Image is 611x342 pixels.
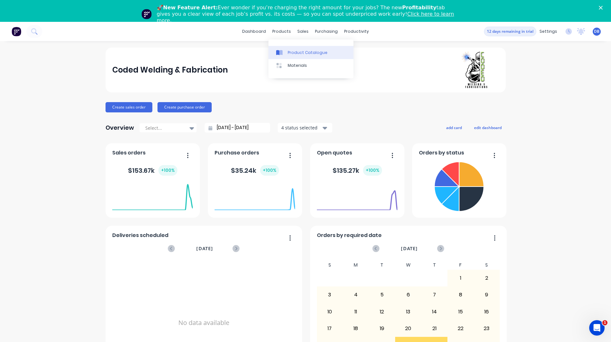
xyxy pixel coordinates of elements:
span: DB [594,29,599,34]
div: productivity [341,27,372,36]
div: 16 [474,304,499,320]
div: 2 [474,270,499,286]
div: 8 [448,287,473,303]
div: $ 153.67k [128,165,177,176]
a: Product Catalogue [268,46,353,59]
div: S [473,260,500,270]
div: 4 [343,287,369,303]
div: sales [294,27,312,36]
div: 13 [395,304,421,320]
div: F [447,260,474,270]
button: add card [442,123,466,132]
button: Create sales order [106,102,152,112]
b: Profitability [402,4,437,11]
a: Click here to learn more. [157,11,454,23]
div: $ 35.24k [231,165,279,176]
div: Materials [288,63,307,68]
b: New Feature Alert: [163,4,218,11]
span: Orders by status [419,149,464,157]
span: [DATE] [196,245,213,252]
div: T [421,260,447,270]
div: 15 [448,304,473,320]
div: purchasing [312,27,341,36]
a: Materials [268,59,353,72]
div: 10 [317,304,343,320]
div: 1 [448,270,473,286]
div: Product Catalogue [288,50,327,56]
div: 9 [474,287,499,303]
div: 20 [395,320,421,337]
div: 17 [317,320,343,337]
div: T [369,260,395,270]
div: products [269,27,294,36]
div: 22 [448,320,473,337]
span: Deliveries scheduled [112,232,168,239]
div: 23 [474,320,499,337]
div: 4 status selected [281,124,322,131]
div: 11 [343,304,369,320]
div: W [395,260,421,270]
span: [DATE] [401,245,418,252]
img: Profile image for Team [141,9,152,19]
button: 4 status selected [278,123,332,133]
div: 🚀 Ever wonder if you’re charging the right amount for your jobs? The new tab gives you a clear vi... [157,4,460,24]
div: S [317,260,343,270]
div: 19 [369,320,395,337]
iframe: Intercom live chat [589,320,605,336]
div: 3 [317,287,343,303]
div: + 100 % [363,165,382,176]
div: 14 [421,304,447,320]
div: 7 [421,287,447,303]
img: Factory [12,27,21,36]
div: Close [599,6,605,10]
div: Coded Welding & Fabrication [112,64,228,76]
div: 6 [395,287,421,303]
div: + 100 % [260,165,279,176]
div: + 100 % [158,165,177,176]
span: Purchase orders [215,149,259,157]
a: dashboard [239,27,269,36]
button: 12 days remaining in trial [484,27,536,36]
button: Create purchase order [157,102,212,112]
div: 12 [369,304,395,320]
div: settings [536,27,560,36]
div: $ 135.27k [333,165,382,176]
span: 1 [602,320,607,325]
div: M [343,260,369,270]
div: 18 [343,320,369,337]
img: Coded Welding & Fabrication [454,48,499,92]
span: Sales orders [112,149,146,157]
div: 21 [421,320,447,337]
div: 5 [369,287,395,303]
div: Overview [106,121,134,134]
button: edit dashboard [470,123,506,132]
span: Open quotes [317,149,352,157]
